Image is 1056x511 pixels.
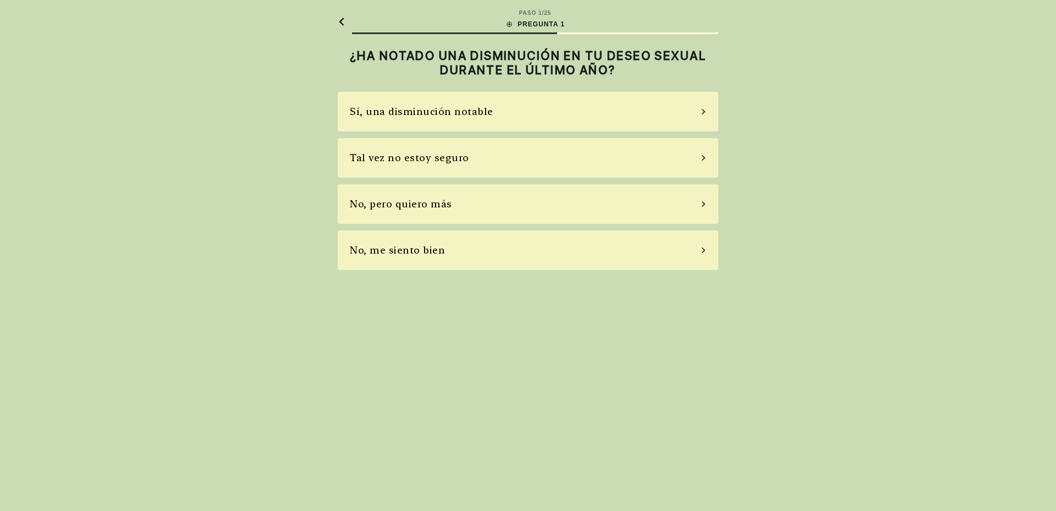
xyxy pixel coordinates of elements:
font: 1 [538,10,542,16]
font: Tal vez no estoy seguro [350,152,469,163]
font: PREGUNTA 1 [518,20,565,28]
font: No, me siento bien [350,244,445,256]
font: No, pero quiero más [350,198,452,210]
font: / [542,10,544,16]
font: Sí, una disminución notable [350,106,493,117]
font: PASO [519,10,537,16]
font: 25 [544,10,551,16]
font: ¿HA NOTADO UNA DISMINUCIÓN EN TU DESEO SEXUAL DURANTE EL ÚLTIMO AÑO? [350,48,706,77]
